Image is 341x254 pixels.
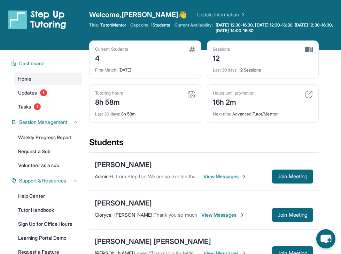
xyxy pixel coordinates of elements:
[8,10,66,29] img: logo
[18,89,37,96] span: Updates
[213,67,238,73] span: Last 30 days :
[40,89,47,96] span: 1
[95,198,152,208] div: [PERSON_NAME]
[95,212,154,218] span: Glorycel [PERSON_NAME] :
[14,131,82,144] a: Weekly Progress Report
[14,100,82,113] a: Tasks1
[89,10,187,20] span: Welcome, [PERSON_NAME] 👋
[14,218,82,230] a: Sign Up for Office Hours
[19,60,44,67] span: Dashboard
[213,90,255,96] div: Hours until promotion
[95,160,152,170] div: [PERSON_NAME]
[14,145,82,158] a: Request a Sub
[95,107,195,117] div: 8h 58m
[213,52,230,63] div: 12
[154,212,197,218] span: Thank you so much
[203,173,247,180] span: View Messages
[197,11,246,18] a: Update Information
[239,11,246,18] img: Chevron Right
[14,190,82,202] a: Help Center
[89,22,99,28] span: Title:
[34,103,41,110] span: 1
[305,46,313,53] img: card
[304,90,313,99] img: card
[213,111,232,117] span: Next title :
[175,22,213,33] span: Current Availability:
[214,22,341,33] a: [DATE] 12:30-16:30, [DATE] 12:30-16:30, [DATE] 12:30-16:30, [DATE] 14:00-16:30
[201,211,245,218] span: View Messages
[213,63,313,73] div: 12 Sessions
[95,90,123,96] div: Tutoring hours
[95,173,110,179] span: Admin :
[187,90,195,99] img: card
[216,22,340,33] span: [DATE] 12:30-16:30, [DATE] 12:30-16:30, [DATE] 12:30-16:30, [DATE] 14:00-16:30
[14,232,82,244] a: Learning Portal Demo
[89,137,319,152] div: Students
[95,67,117,73] span: First Match :
[14,204,82,216] a: Tutor Handbook
[95,52,128,63] div: 4
[213,107,313,117] div: Advanced Tutor/Mentor
[278,174,308,179] span: Join Meeting
[14,73,82,85] a: Home
[213,96,255,107] div: 16h 2m
[278,213,308,217] span: Join Meeting
[189,46,195,52] img: card
[14,159,82,172] a: Volunteer as a sub
[14,87,82,99] a: Updates1
[19,119,68,126] span: Session Management
[100,22,126,28] span: Tutor/Mentor
[316,229,335,248] button: chat-button
[151,22,170,28] span: 1 Students
[16,177,78,184] button: Support & Resources
[19,177,66,184] span: Support & Resources
[95,96,123,107] div: 8h 58m
[95,63,195,73] div: [DATE]
[18,103,31,110] span: Tasks
[239,212,245,218] img: Chevron-Right
[241,174,247,179] img: Chevron-Right
[272,208,313,222] button: Join Meeting
[272,170,313,184] button: Join Meeting
[18,75,31,82] span: Home
[95,237,211,246] div: [PERSON_NAME] [PERSON_NAME]
[95,46,128,52] div: Current Students
[130,22,149,28] span: Capacity:
[16,119,78,126] button: Session Management
[16,60,78,67] button: Dashboard
[213,46,230,52] div: Sessions
[95,111,120,117] span: Last 30 days :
